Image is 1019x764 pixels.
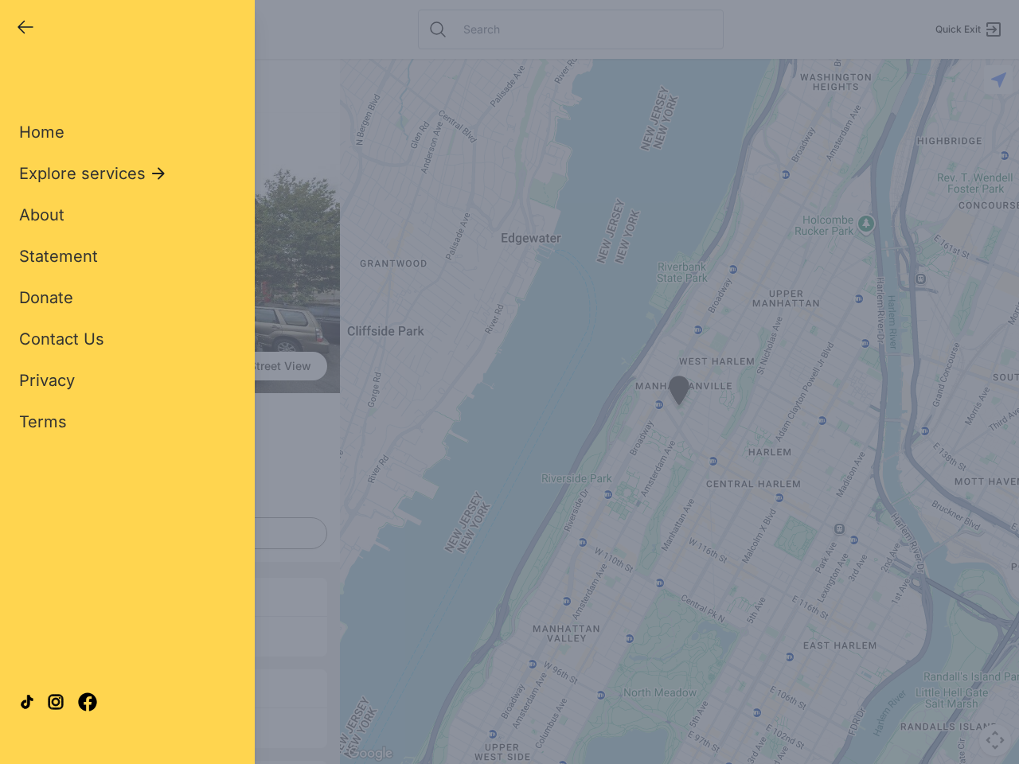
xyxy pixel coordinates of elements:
a: Privacy [19,369,75,392]
a: Home [19,121,64,143]
span: Statement [19,247,98,266]
span: Contact Us [19,329,104,349]
span: Donate [19,288,73,307]
a: Donate [19,286,73,309]
a: Statement [19,245,98,267]
span: About [19,205,64,224]
span: Home [19,123,64,142]
a: Terms [19,411,67,433]
a: Contact Us [19,328,104,350]
span: Terms [19,412,67,431]
span: Privacy [19,371,75,390]
span: Explore services [19,162,146,185]
button: Explore services [19,162,168,185]
a: About [19,204,64,226]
